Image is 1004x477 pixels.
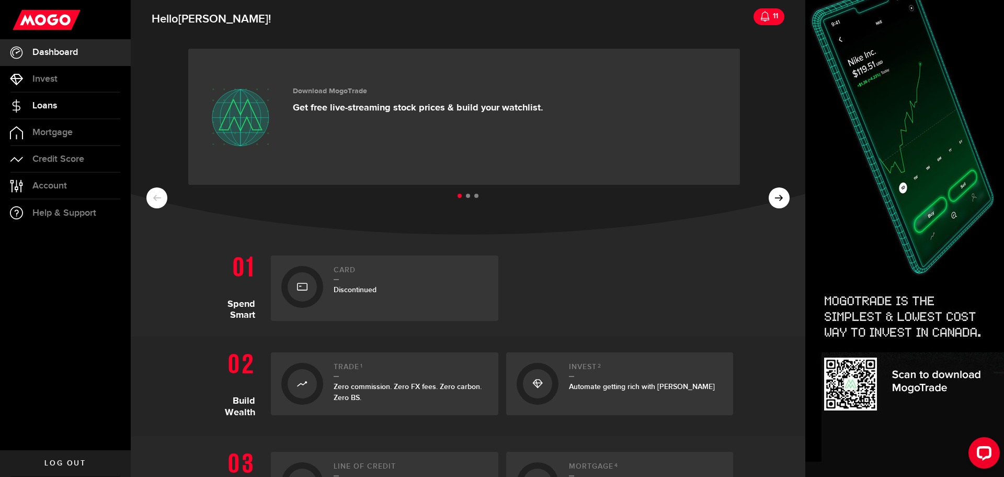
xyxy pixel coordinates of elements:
[271,352,498,415] a: Trade1Zero commission. Zero FX fees. Zero carbon. Zero BS.
[960,433,1004,477] iframe: LiveChat chat widget
[614,462,618,469] sup: 4
[32,128,73,137] span: Mortgage
[569,363,723,377] h2: Invest
[152,8,271,30] span: Hello !
[32,74,58,84] span: Invest
[188,49,740,185] a: Download MogoTrade Get free live-streaming stock prices & build your watchlist.
[334,382,482,402] span: Zero commission. Zero FX fees. Zero carbon. Zero BS.
[44,460,86,467] span: Log out
[203,347,263,420] h1: Build Wealth
[334,363,488,377] h2: Trade
[32,208,96,218] span: Help & Support
[334,462,488,476] h2: Line of credit
[32,181,67,191] span: Account
[598,363,601,369] sup: 2
[569,462,723,476] h2: Mortgage
[334,285,376,294] span: Discontinued
[32,154,84,164] span: Credit Score
[754,8,784,25] a: 11
[271,256,498,321] a: CardDiscontinued
[32,48,78,57] span: Dashboard
[334,266,488,280] h2: Card
[569,382,715,391] span: Automate getting rich with [PERSON_NAME]
[203,250,263,321] h1: Spend Smart
[32,101,57,110] span: Loans
[293,102,543,114] p: Get free live-streaming stock prices & build your watchlist.
[770,5,778,27] div: 11
[360,363,363,369] sup: 1
[506,352,734,415] a: Invest2Automate getting rich with [PERSON_NAME]
[293,87,543,96] h3: Download MogoTrade
[178,12,268,26] span: [PERSON_NAME]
